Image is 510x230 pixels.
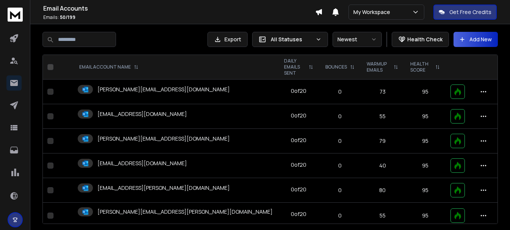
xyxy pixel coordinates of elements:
[324,113,356,120] p: 0
[392,32,449,47] button: Health Check
[404,153,446,178] td: 95
[291,112,306,119] div: 0 of 20
[353,8,393,16] p: My Workspace
[324,137,356,145] p: 0
[97,135,230,142] p: [PERSON_NAME][EMAIL_ADDRESS][DOMAIN_NAME]
[449,8,491,16] p: Get Free Credits
[60,14,75,20] span: 50 / 199
[291,210,306,218] div: 0 of 20
[404,104,446,129] td: 95
[324,212,356,219] p: 0
[97,208,273,216] p: [PERSON_NAME][EMAIL_ADDRESS][PERSON_NAME][DOMAIN_NAME]
[404,80,446,104] td: 95
[97,110,187,118] p: [EMAIL_ADDRESS][DOMAIN_NAME]
[325,64,347,70] p: BOUNCES
[291,161,306,169] div: 0 of 20
[284,58,306,76] p: DAILY EMAILS SENT
[404,178,446,203] td: 95
[367,61,391,73] p: WARMUP EMAILS
[324,162,356,169] p: 0
[97,184,230,192] p: [EMAIL_ADDRESS][PERSON_NAME][DOMAIN_NAME]
[8,8,23,22] img: logo
[333,32,382,47] button: Newest
[43,4,315,13] h1: Email Accounts
[291,186,306,193] div: 0 of 20
[361,153,404,178] td: 40
[271,36,312,43] p: All Statuses
[361,129,404,153] td: 79
[207,32,248,47] button: Export
[291,136,306,144] div: 0 of 20
[433,5,497,20] button: Get Free Credits
[404,203,446,229] td: 95
[361,203,404,229] td: 55
[79,64,138,70] div: EMAIL ACCOUNT NAME
[324,186,356,194] p: 0
[407,36,443,43] p: Health Check
[410,61,432,73] p: HEALTH SCORE
[361,178,404,203] td: 80
[43,14,315,20] p: Emails :
[97,86,230,93] p: [PERSON_NAME][EMAIL_ADDRESS][DOMAIN_NAME]
[361,104,404,129] td: 55
[454,32,498,47] button: Add New
[97,160,187,167] p: [EMAIL_ADDRESS][DOMAIN_NAME]
[361,80,404,104] td: 73
[404,129,446,153] td: 95
[324,88,356,95] p: 0
[291,87,306,95] div: 0 of 20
